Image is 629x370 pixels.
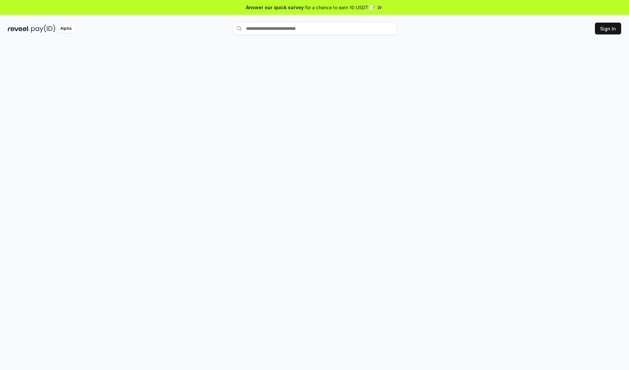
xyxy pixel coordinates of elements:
span: Answer our quick survey [246,4,304,11]
img: pay_id [31,25,55,33]
button: Sign In [595,23,621,34]
span: for a chance to earn 10 USDT 📝 [305,4,375,11]
img: reveel_dark [8,25,30,33]
div: Alpha [57,25,75,33]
